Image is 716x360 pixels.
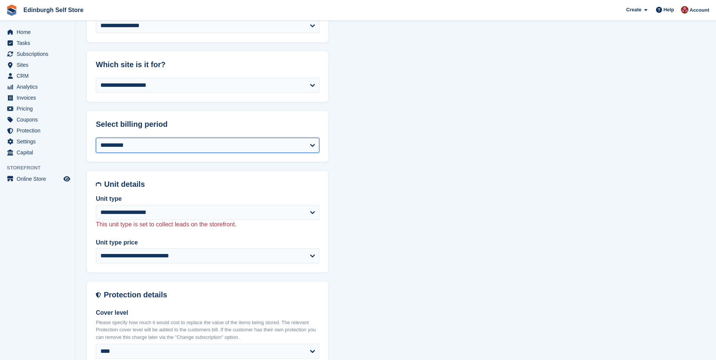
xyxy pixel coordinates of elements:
[664,6,674,14] span: Help
[96,180,101,189] img: unit-details-icon-595b0c5c156355b767ba7b61e002efae458ec76ed5ec05730b8e856ff9ea34a9.svg
[4,136,71,147] a: menu
[7,164,75,172] span: Storefront
[96,238,319,247] label: Unit type price
[104,180,319,189] h2: Unit details
[17,125,62,136] span: Protection
[96,291,101,299] img: insurance-details-icon-731ffda60807649b61249b889ba3c5e2b5c27d34e2e1fb37a309f0fde93ff34a.svg
[17,103,62,114] span: Pricing
[4,114,71,125] a: menu
[6,5,17,16] img: stora-icon-8386f47178a22dfd0bd8f6a31ec36ba5ce8667c1dd55bd0f319d3a0aa187defe.svg
[96,194,319,203] label: Unit type
[681,6,688,14] img: Lucy Michalec
[4,92,71,103] a: menu
[17,60,62,70] span: Sites
[17,136,62,147] span: Settings
[4,71,71,81] a: menu
[4,103,71,114] a: menu
[17,174,62,184] span: Online Store
[17,27,62,37] span: Home
[17,92,62,103] span: Invoices
[96,220,319,229] p: This unit type is set to collect leads on the storefront.
[4,60,71,70] a: menu
[17,71,62,81] span: CRM
[4,38,71,48] a: menu
[626,6,641,14] span: Create
[96,319,319,341] p: Please specify how much it would cost to replace the value of the items being stored. The relevan...
[4,27,71,37] a: menu
[4,174,71,184] a: menu
[62,174,71,183] a: Preview store
[690,6,709,14] span: Account
[96,120,319,129] h2: Select billing period
[17,49,62,59] span: Subscriptions
[4,125,71,136] a: menu
[96,60,319,69] h2: Which site is it for?
[17,147,62,158] span: Capital
[17,114,62,125] span: Coupons
[17,38,62,48] span: Tasks
[17,82,62,92] span: Analytics
[4,147,71,158] a: menu
[4,82,71,92] a: menu
[4,49,71,59] a: menu
[20,4,86,16] a: Edinburgh Self Store
[104,291,319,299] h2: Protection details
[96,308,319,317] label: Cover level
